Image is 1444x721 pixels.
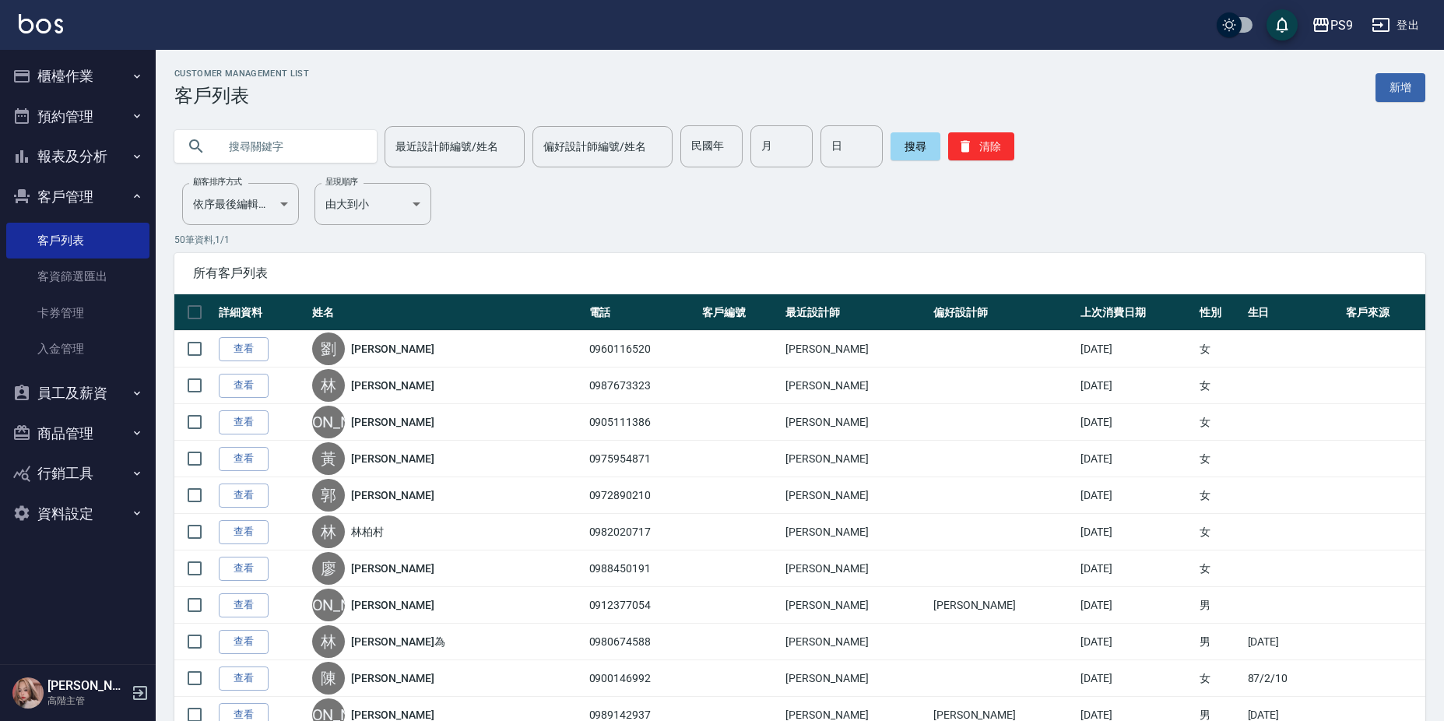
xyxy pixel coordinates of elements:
button: 清除 [948,132,1014,160]
div: 陳 [312,662,345,695]
a: [PERSON_NAME] [351,487,434,503]
label: 呈現順序 [325,176,358,188]
td: 87/2/10 [1244,660,1342,697]
td: [DATE] [1077,587,1196,624]
a: 查看 [219,374,269,398]
th: 姓名 [308,294,585,331]
button: 登出 [1365,11,1425,40]
label: 顧客排序方式 [193,176,242,188]
div: 林 [312,515,345,548]
a: 客戶列表 [6,223,149,259]
td: [DATE] [1077,514,1196,550]
td: [DATE] [1077,624,1196,660]
button: 資料設定 [6,494,149,534]
button: 行銷工具 [6,453,149,494]
th: 生日 [1244,294,1342,331]
a: [PERSON_NAME] [351,378,434,393]
td: [PERSON_NAME] [782,550,929,587]
th: 上次消費日期 [1077,294,1196,331]
th: 電話 [585,294,699,331]
td: [PERSON_NAME] [782,477,929,514]
a: 查看 [219,520,269,544]
a: 入金管理 [6,331,149,367]
button: 搜尋 [891,132,940,160]
th: 客戶來源 [1342,294,1425,331]
td: [DATE] [1077,404,1196,441]
td: 0980674588 [585,624,699,660]
a: 查看 [219,447,269,471]
div: [PERSON_NAME] [312,589,345,621]
a: 查看 [219,630,269,654]
td: 0975954871 [585,441,699,477]
td: [PERSON_NAME] [782,660,929,697]
a: [PERSON_NAME] [351,597,434,613]
td: 男 [1196,624,1244,660]
a: 查看 [219,593,269,617]
span: 所有客戶列表 [193,266,1407,281]
div: 林 [312,369,345,402]
p: 50 筆資料, 1 / 1 [174,233,1425,247]
th: 偏好設計師 [929,294,1077,331]
div: [PERSON_NAME] [312,406,345,438]
td: 0900146992 [585,660,699,697]
a: 查看 [219,410,269,434]
div: 劉 [312,332,345,365]
h5: [PERSON_NAME] [47,678,127,694]
button: 櫃檯作業 [6,56,149,97]
a: [PERSON_NAME] [351,341,434,357]
td: [PERSON_NAME] [782,587,929,624]
a: 查看 [219,557,269,581]
button: 商品管理 [6,413,149,454]
button: 預約管理 [6,97,149,137]
button: 報表及分析 [6,136,149,177]
button: save [1267,9,1298,40]
a: 查看 [219,484,269,508]
td: [PERSON_NAME] [782,624,929,660]
a: [PERSON_NAME] [351,451,434,466]
td: 女 [1196,550,1244,587]
td: [DATE] [1077,331,1196,368]
h2: Customer Management List [174,69,309,79]
th: 客戶編號 [698,294,782,331]
a: [PERSON_NAME] [351,670,434,686]
button: 客戶管理 [6,177,149,217]
div: 廖 [312,552,345,585]
h3: 客戶列表 [174,85,309,107]
td: 0912377054 [585,587,699,624]
a: 查看 [219,666,269,691]
td: [PERSON_NAME] [782,404,929,441]
td: 女 [1196,477,1244,514]
td: [DATE] [1077,660,1196,697]
td: [PERSON_NAME] [782,331,929,368]
p: 高階主管 [47,694,127,708]
td: [DATE] [1077,368,1196,404]
td: [DATE] [1077,441,1196,477]
td: 女 [1196,660,1244,697]
a: 客資篩選匯出 [6,259,149,294]
button: 員工及薪資 [6,373,149,413]
a: [PERSON_NAME]為 [351,634,444,649]
td: [PERSON_NAME] [782,514,929,550]
td: [PERSON_NAME] [929,587,1077,624]
img: Person [12,677,44,709]
td: 0960116520 [585,331,699,368]
div: 郭 [312,479,345,512]
div: PS9 [1330,16,1353,35]
td: [DATE] [1077,550,1196,587]
a: 查看 [219,337,269,361]
div: 由大到小 [314,183,431,225]
div: 林 [312,625,345,658]
td: 女 [1196,514,1244,550]
th: 詳細資料 [215,294,308,331]
a: [PERSON_NAME] [351,414,434,430]
button: PS9 [1305,9,1359,41]
a: 新增 [1375,73,1425,102]
th: 性別 [1196,294,1244,331]
a: 林柏村 [351,524,384,540]
td: 0988450191 [585,550,699,587]
td: 女 [1196,368,1244,404]
div: 依序最後編輯時間 [182,183,299,225]
td: [DATE] [1077,477,1196,514]
td: [DATE] [1244,624,1342,660]
a: 卡券管理 [6,295,149,331]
